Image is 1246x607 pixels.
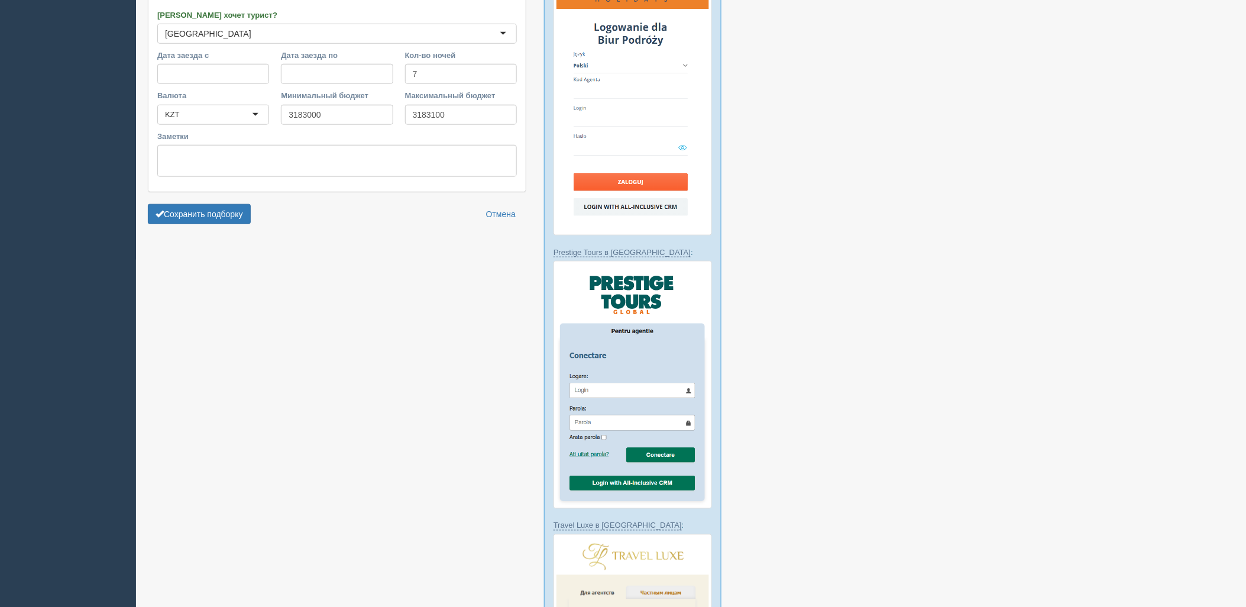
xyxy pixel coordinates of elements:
label: Максимальный бюджет [405,90,517,101]
label: Кол-во ночей [405,50,517,61]
label: Заметки [157,131,517,142]
div: KZT [165,109,180,121]
button: Сохранить подборку [148,204,251,224]
label: [PERSON_NAME] хочет турист? [157,9,517,21]
label: Дата заезда по [281,50,393,61]
img: prestige-tours-login-via-crm-for-travel-agents.png [554,261,712,508]
label: Валюта [157,90,269,101]
p: : [554,247,712,258]
a: Prestige Tours в [GEOGRAPHIC_DATA] [554,248,691,257]
div: [GEOGRAPHIC_DATA] [165,28,251,40]
p: : [554,520,712,531]
a: Отмена [478,204,523,224]
a: Travel Luxe в [GEOGRAPHIC_DATA] [554,521,682,531]
input: 7-10 или 7,10,14 [405,64,517,84]
label: Минимальный бюджет [281,90,393,101]
label: Дата заезда с [157,50,269,61]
